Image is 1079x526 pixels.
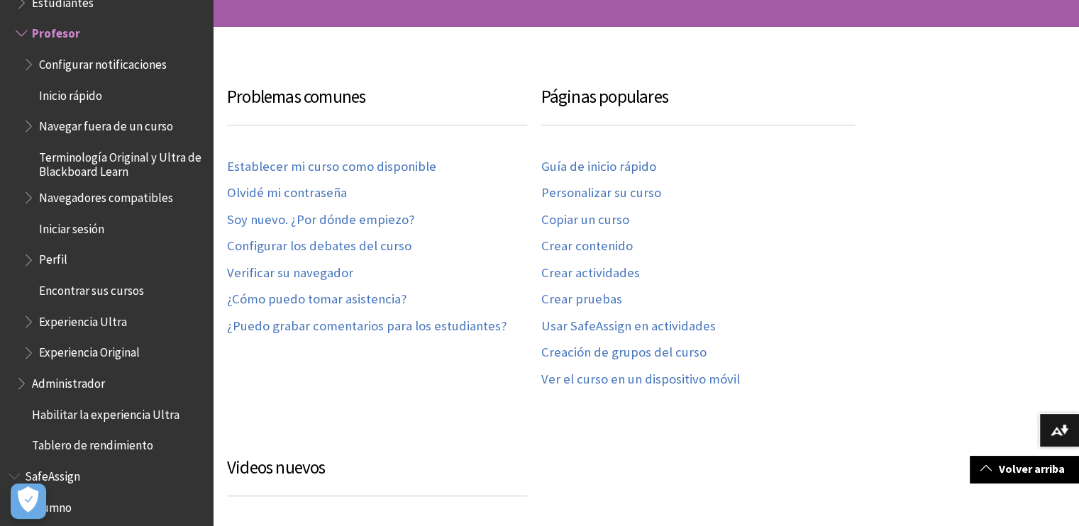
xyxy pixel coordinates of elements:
[970,456,1079,482] a: Volver arriba
[541,84,856,125] h3: Páginas populares
[39,186,173,205] span: Navegadores compatibles
[227,159,436,175] a: Establecer mi curso como disponible
[11,483,46,519] button: Abrir preferencias
[39,145,203,179] span: Terminología Original y Ultra de Blackboard Learn
[227,318,507,335] a: ¿Puedo grabar comentarios para los estudiantes?
[541,159,656,175] a: Guía de inicio rápido
[541,371,740,388] a: Ver el curso en un dispositivo móvil
[227,265,353,281] a: Verificar su navegador
[32,371,105,391] span: Administrador
[541,291,622,308] a: Crear pruebas
[227,454,527,496] h3: Videos nuevos
[25,464,80,483] span: SafeAssign
[39,279,144,298] span: Encontrar sus cursos
[39,248,67,267] span: Perfil
[32,403,179,422] span: Habilitar la experiencia Ultra
[227,212,414,228] a: Soy nuevo. ¿Por dónde empiezo?
[541,185,661,201] a: Personalizar su curso
[32,21,80,40] span: Profesor
[541,238,633,254] a: Crear contenido
[227,238,411,254] a: Configurar los debates del curso
[541,265,640,281] a: Crear actividades
[541,212,629,228] a: Copiar un curso
[32,433,153,452] span: Tablero de rendimiento
[227,84,527,125] h3: Problemas comunes
[541,345,707,361] a: Creación de grupos del curso
[227,185,347,201] a: Olvidé mi contraseña
[227,291,406,308] a: ¿Cómo puedo tomar asistencia?
[39,114,173,133] span: Navegar fuera de un curso
[39,310,127,329] span: Experiencia Ultra
[39,84,102,103] span: Inicio rápido
[32,496,72,515] span: Alumno
[39,217,104,236] span: Iniciar sesión
[39,52,167,72] span: Configurar notificaciones
[39,341,140,360] span: Experiencia Original
[541,318,716,335] a: Usar SafeAssign en actividades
